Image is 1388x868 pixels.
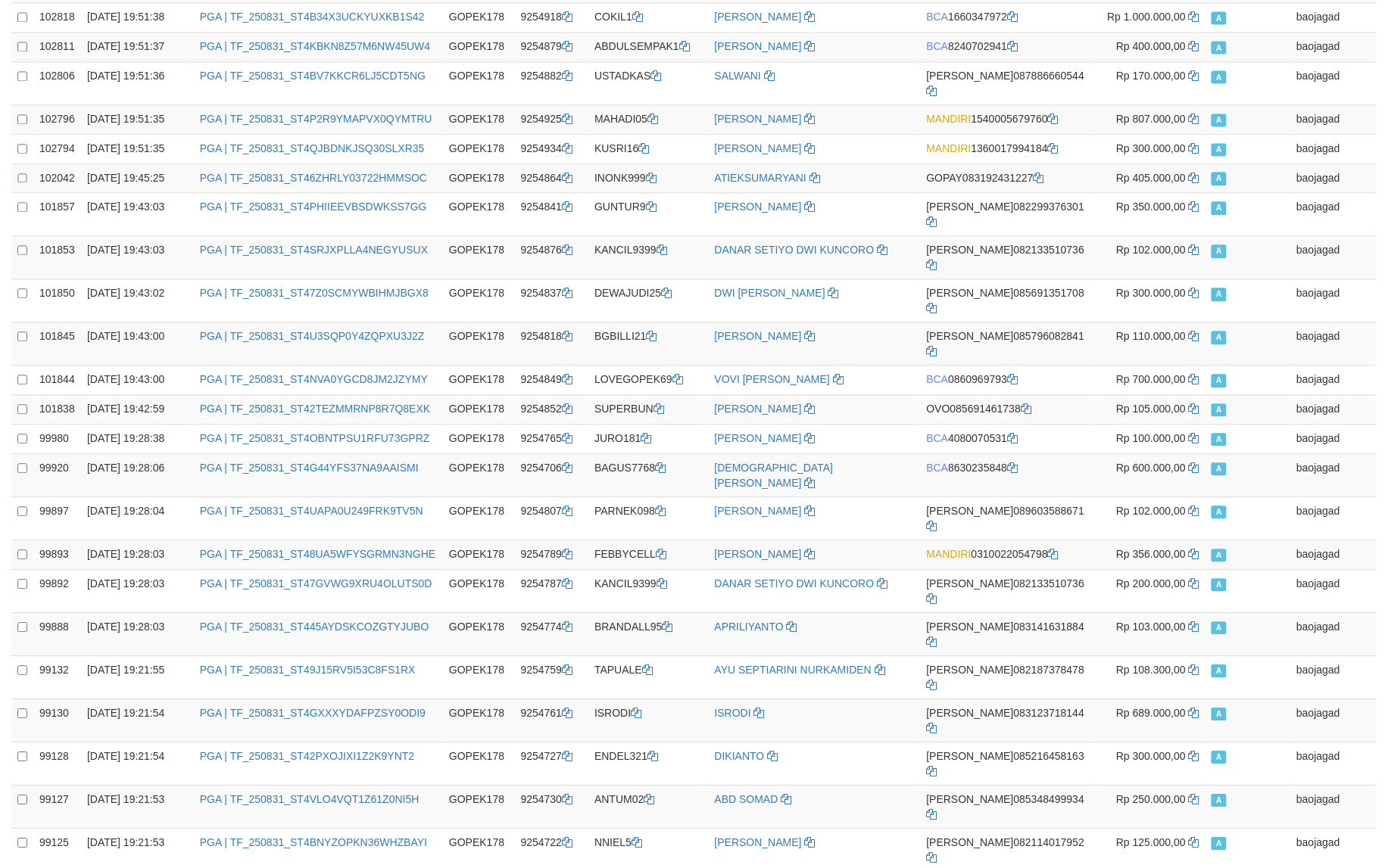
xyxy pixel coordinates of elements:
a: DWI [PERSON_NAME] [715,287,825,299]
td: [DATE] 19:43:03 [81,236,194,279]
span: [PERSON_NAME] [927,750,1014,762]
span: GOPAY [927,172,963,184]
td: 99128 [33,742,81,785]
span: Rp 356.000,00 [1116,548,1186,560]
span: Rp 350.000,00 [1116,201,1186,213]
td: 9254879 [515,32,589,61]
a: PGA | TF_250831_ST4BV7KKCR6LJ5CDT5NG [200,70,426,82]
a: PGA | TF_250831_ST4BNYZOPKN36WHZBAYI [200,836,427,848]
td: 102811 [33,32,81,61]
span: Rp 405.000,00 [1116,172,1186,184]
td: GOPEK178 [443,395,515,425]
td: 9254730 [515,785,589,828]
span: Rp 103.000,00 [1116,621,1186,633]
td: 085216458163 [921,742,1096,785]
td: 99893 [33,540,81,570]
span: Approved - Marked by baojagad [1212,244,1227,257]
td: baojagad [1291,163,1377,193]
span: Approved - Marked by baojagad [1212,143,1227,156]
a: PGA | TF_250831_ST4VLO4VQT1Z61Z0NI5H [200,793,420,805]
td: 9254787 [515,569,589,612]
td: 082133510736 [921,569,1096,612]
td: 99130 [33,698,81,742]
a: [PERSON_NAME] [715,330,802,342]
td: GOPEK178 [443,497,515,540]
span: [PERSON_NAME] [927,201,1014,213]
td: 1360017994184 [921,134,1096,163]
span: BCA [927,40,949,52]
td: baojagad [1291,425,1377,454]
td: baojagad [1291,569,1377,612]
a: PGA | TF_250831_ST4B34X3UCKYUXKB1S42 [200,11,425,23]
td: 9254706 [515,454,589,497]
span: Rp 250.000,00 [1116,793,1186,805]
td: GOPEK178 [443,569,515,612]
td: 1660347972 [921,2,1096,32]
td: 101838 [33,395,81,425]
span: Approved - Marked by baojagad [1212,794,1227,807]
a: [PERSON_NAME] [715,505,802,517]
td: BGBILLI21 [588,322,709,366]
td: 99920 [33,454,81,497]
td: [DATE] 19:28:04 [81,497,194,540]
span: [PERSON_NAME] [927,330,1014,342]
a: [PERSON_NAME] [715,201,802,213]
td: ABDULSEMPAK1 [588,32,709,61]
td: 99132 [33,655,81,698]
td: 9254925 [515,104,589,134]
td: 083123718144 [921,698,1096,742]
td: GOPEK178 [443,612,515,655]
td: GOPEK178 [443,655,515,698]
a: PGA | TF_250831_ST42TEZMMRNP8R7Q8EXK [200,403,431,415]
td: baojagad [1291,134,1377,163]
a: PGA | TF_250831_ST4UAPA0U249FRK9TV5N [200,505,423,517]
span: Rp 108.300,00 [1116,664,1186,676]
td: 085348499934 [921,785,1096,828]
td: INONK999 [588,163,709,193]
td: 082133510736 [921,236,1096,279]
td: ANTUM02 [588,785,709,828]
td: MAHADI05 [588,104,709,134]
span: Rp 300.000,00 [1116,287,1186,299]
td: [DATE] 19:28:03 [81,540,194,570]
span: Approved - Marked by baojagad [1212,664,1227,677]
td: baojagad [1291,785,1377,828]
span: Rp 400.000,00 [1116,40,1186,52]
td: GOPEK178 [443,698,515,742]
td: JURO181 [588,425,709,454]
td: 9254934 [515,134,589,163]
td: 101857 [33,193,81,236]
a: DANAR SETIYO DWI KUNCORO [715,577,875,590]
td: 9254761 [515,698,589,742]
span: BCA [927,432,949,444]
a: PGA | TF_250831_ST4NVA0YGCD8JM2JZYMY [200,373,428,385]
span: BCA [927,373,949,385]
td: 9254727 [515,742,589,785]
td: 102794 [33,134,81,163]
td: 8630235848 [921,454,1096,497]
span: Rp 1.000.000,00 [1108,11,1187,23]
span: [PERSON_NAME] [927,836,1014,848]
td: TAPUALE [588,655,709,698]
a: [PERSON_NAME] [715,113,802,125]
td: 101853 [33,236,81,279]
td: BAGUS7768 [588,454,709,497]
span: Approved - Marked by baojagad [1212,41,1227,54]
td: GOPEK178 [443,193,515,236]
td: 99980 [33,425,81,454]
a: [PERSON_NAME] [715,836,802,848]
td: baojagad [1291,193,1377,236]
td: GOPEK178 [443,279,515,322]
a: PGA | TF_250831_ST4U3SQP0Y4ZQPXU3J2Z [200,330,425,342]
td: baojagad [1291,32,1377,61]
td: 99127 [33,785,81,828]
td: 0860969793 [921,366,1096,395]
td: baojagad [1291,366,1377,395]
td: [DATE] 19:51:35 [81,104,194,134]
span: Rp 125.000,00 [1116,836,1186,848]
span: Approved - Marked by baojagad [1212,578,1227,591]
td: 9254789 [515,540,589,570]
td: 9254841 [515,193,589,236]
td: [DATE] 19:28:03 [81,612,194,655]
span: MANDIRI [927,142,972,154]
